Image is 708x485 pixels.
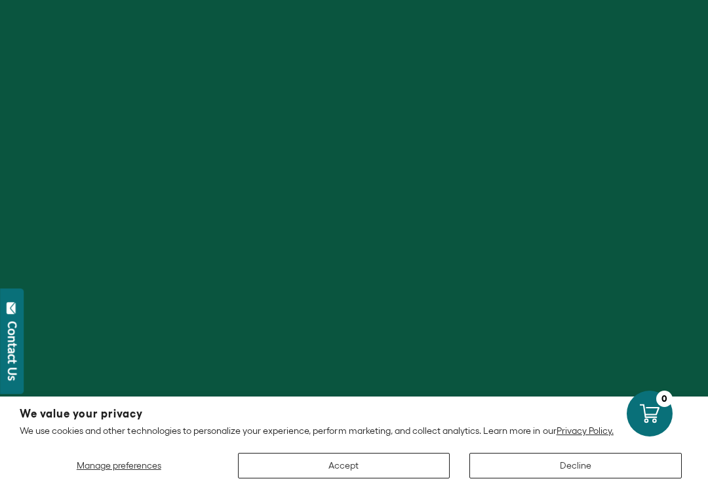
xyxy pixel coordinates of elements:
div: 0 [656,391,673,407]
h2: We value your privacy [20,408,688,419]
p: We use cookies and other technologies to personalize your experience, perform marketing, and coll... [20,425,688,436]
div: Contact Us [6,321,19,381]
button: Manage preferences [20,453,218,478]
button: Decline [469,453,682,478]
span: Manage preferences [77,460,161,471]
button: Accept [238,453,450,478]
a: Privacy Policy. [557,425,614,436]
